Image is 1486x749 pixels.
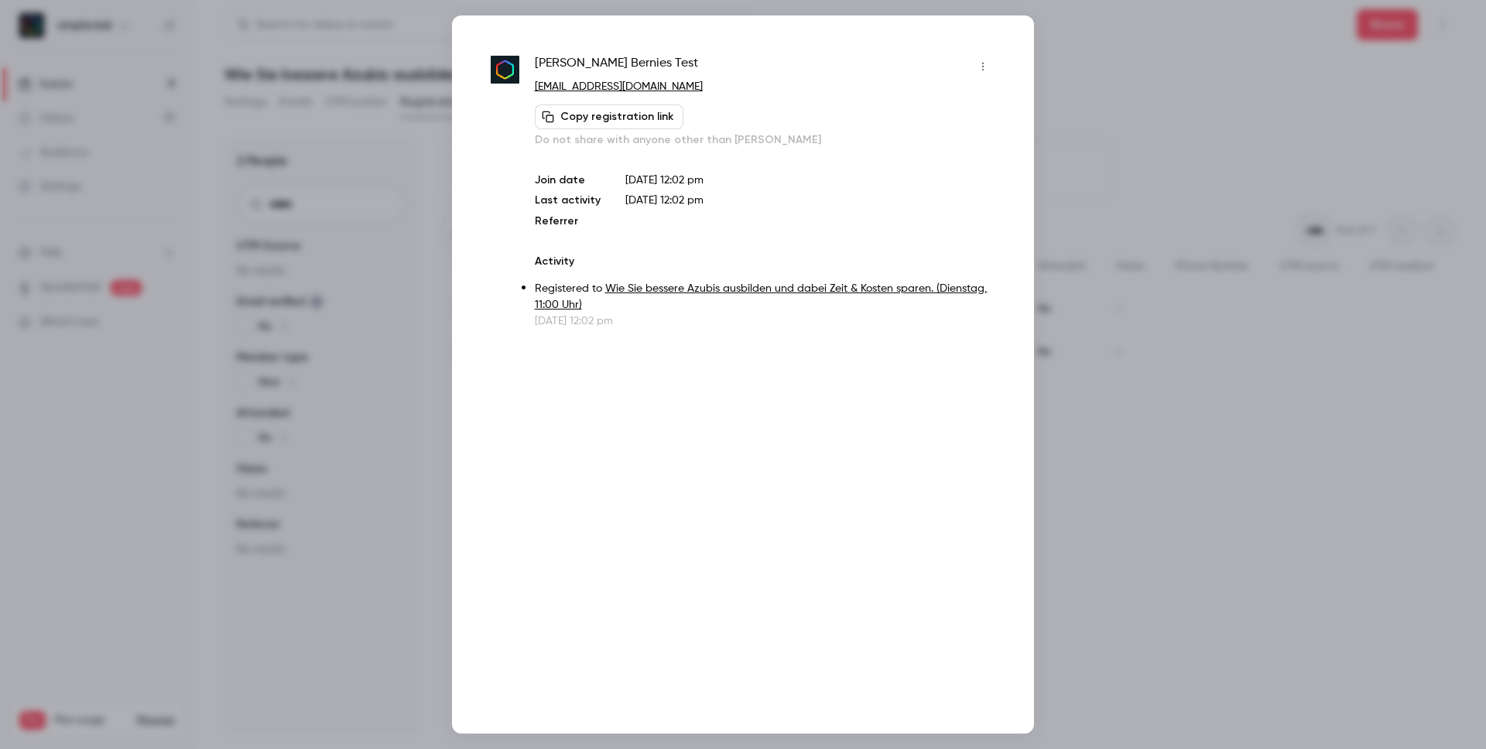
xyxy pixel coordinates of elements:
span: [PERSON_NAME] Bernies Test [535,54,698,79]
a: Wie Sie bessere Azubis ausbilden und dabei Zeit & Kosten sparen. (Dienstag, 11:00 Uhr) [535,283,988,310]
button: Copy registration link [535,104,683,129]
p: Last activity [535,193,601,209]
a: [EMAIL_ADDRESS][DOMAIN_NAME] [535,81,703,92]
p: [DATE] 12:02 pm [625,173,995,188]
p: Join date [535,173,601,188]
p: [DATE] 12:02 pm [535,313,995,329]
p: Referrer [535,214,601,229]
p: Activity [535,254,995,269]
p: Do not share with anyone other than [PERSON_NAME] [535,132,995,148]
p: Registered to [535,281,995,313]
span: [DATE] 12:02 pm [625,195,704,206]
img: simpleclub.com [491,56,519,84]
